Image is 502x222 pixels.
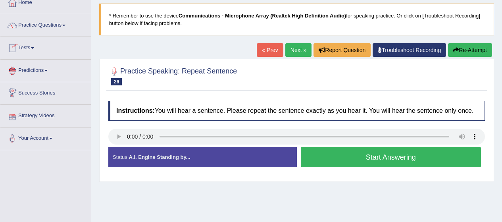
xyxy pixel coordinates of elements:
span: 26 [111,78,122,85]
b: Communications - Microphone Array (Realtek High Definition Audio) [179,13,346,19]
b: Instructions: [116,107,155,114]
a: Practice Questions [0,14,91,34]
a: Troubleshoot Recording [373,43,446,57]
a: Success Stories [0,82,91,102]
blockquote: * Remember to use the device for speaking practice. Or click on [Troubleshoot Recording] button b... [99,4,494,35]
a: « Prev [257,43,283,57]
a: Your Account [0,127,91,147]
button: Report Question [314,43,371,57]
h4: You will hear a sentence. Please repeat the sentence exactly as you hear it. You will hear the se... [108,101,485,121]
a: Tests [0,37,91,57]
div: Status: [108,147,297,167]
h2: Practice Speaking: Repeat Sentence [108,66,237,85]
strong: A.I. Engine Standing by... [129,154,190,160]
button: Start Answering [301,147,481,167]
a: Predictions [0,60,91,79]
button: Re-Attempt [448,43,492,57]
a: Strategy Videos [0,105,91,125]
a: Next » [285,43,312,57]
